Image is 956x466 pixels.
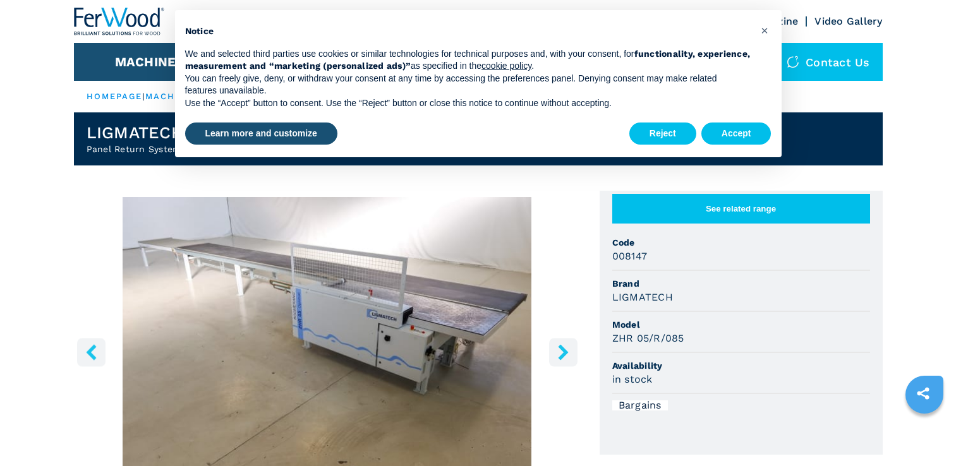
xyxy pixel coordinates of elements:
p: You can freely give, deny, or withdraw your consent at any time by accessing the preferences pane... [185,73,751,97]
button: Reject [629,122,696,145]
span: Availability [612,359,870,372]
span: Model [612,318,870,331]
span: Brand [612,277,870,290]
h3: LIGMATECH [612,290,673,304]
button: left-button [77,338,106,366]
button: See related range [612,194,870,224]
a: machines [145,92,200,101]
a: HOMEPAGE [87,92,143,101]
p: Use the “Accept” button to consent. Use the “Reject” button or close this notice to continue with... [185,97,751,110]
a: cookie policy [481,61,531,71]
button: Learn more and customize [185,122,337,145]
a: sharethis [907,378,939,409]
span: | [142,92,145,101]
h2: Notice [185,25,751,38]
img: Contact us [787,56,799,68]
img: Ferwood [74,8,165,35]
a: Video Gallery [814,15,882,27]
button: Machines [115,54,185,69]
h3: ZHR 05/R/085 [612,331,684,345]
h2: Panel Return Systems [87,143,317,155]
div: Contact us [774,43,883,81]
h3: 008147 [612,249,648,263]
strong: functionality, experience, measurement and “marketing (personalized ads)” [185,49,751,71]
span: Code [612,236,870,249]
p: We and selected third parties use cookies or similar technologies for technical purposes and, wit... [185,48,751,73]
span: × [761,23,768,38]
button: Accept [701,122,771,145]
div: Bargains [612,400,668,410]
button: right-button [549,338,578,366]
h3: in stock [612,372,653,386]
button: Close this notice [755,20,775,40]
h1: LIGMATECH - ZHR 05/R/085 [87,122,317,143]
